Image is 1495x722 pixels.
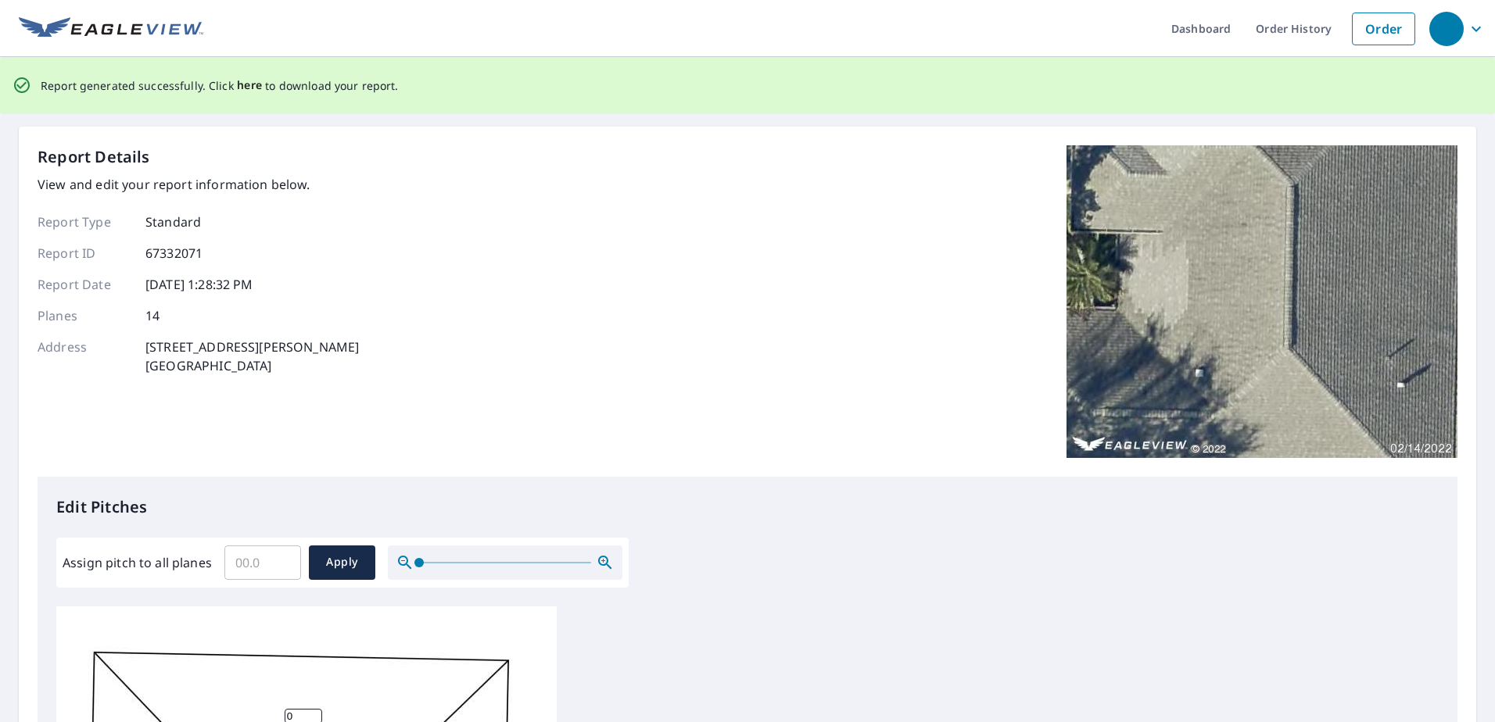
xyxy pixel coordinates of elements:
p: 14 [145,306,160,325]
label: Assign pitch to all planes [63,553,212,572]
p: Edit Pitches [56,495,1439,519]
button: here [237,76,263,95]
p: Address [38,338,131,375]
span: Apply [321,552,363,572]
p: [DATE] 1:28:32 PM [145,275,253,294]
a: Order [1352,13,1415,45]
input: 00.0 [224,541,301,584]
button: Apply [309,545,375,580]
img: Top image [1067,145,1457,458]
p: View and edit your report information below. [38,175,359,194]
p: Report Details [38,145,150,169]
img: EV Logo [19,17,203,41]
p: Report generated successfully. Click to download your report. [41,76,399,95]
p: 67332071 [145,244,203,263]
p: Report Type [38,213,131,231]
p: Report Date [38,275,131,294]
p: Planes [38,306,131,325]
p: Report ID [38,244,131,263]
p: Standard [145,213,201,231]
p: [STREET_ADDRESS][PERSON_NAME] [GEOGRAPHIC_DATA] [145,338,359,375]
